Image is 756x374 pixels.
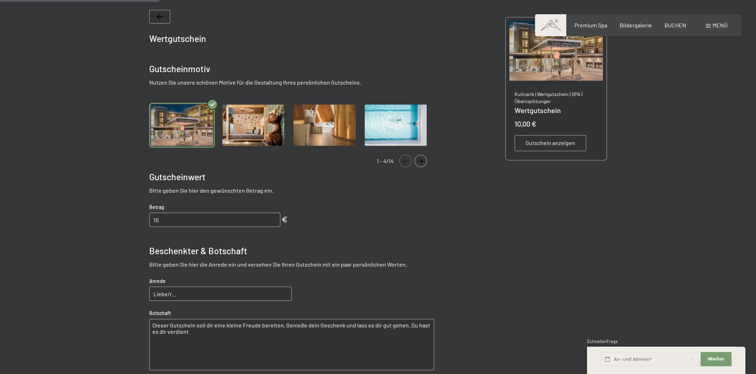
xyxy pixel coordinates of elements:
[587,338,618,344] span: Schnellanfrage
[708,356,724,362] span: Weiter
[713,22,728,28] span: Menü
[664,22,686,28] a: BUCHEN
[574,22,607,28] a: Premium Spa
[700,352,731,367] button: Weiter
[620,22,652,28] a: Bildergalerie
